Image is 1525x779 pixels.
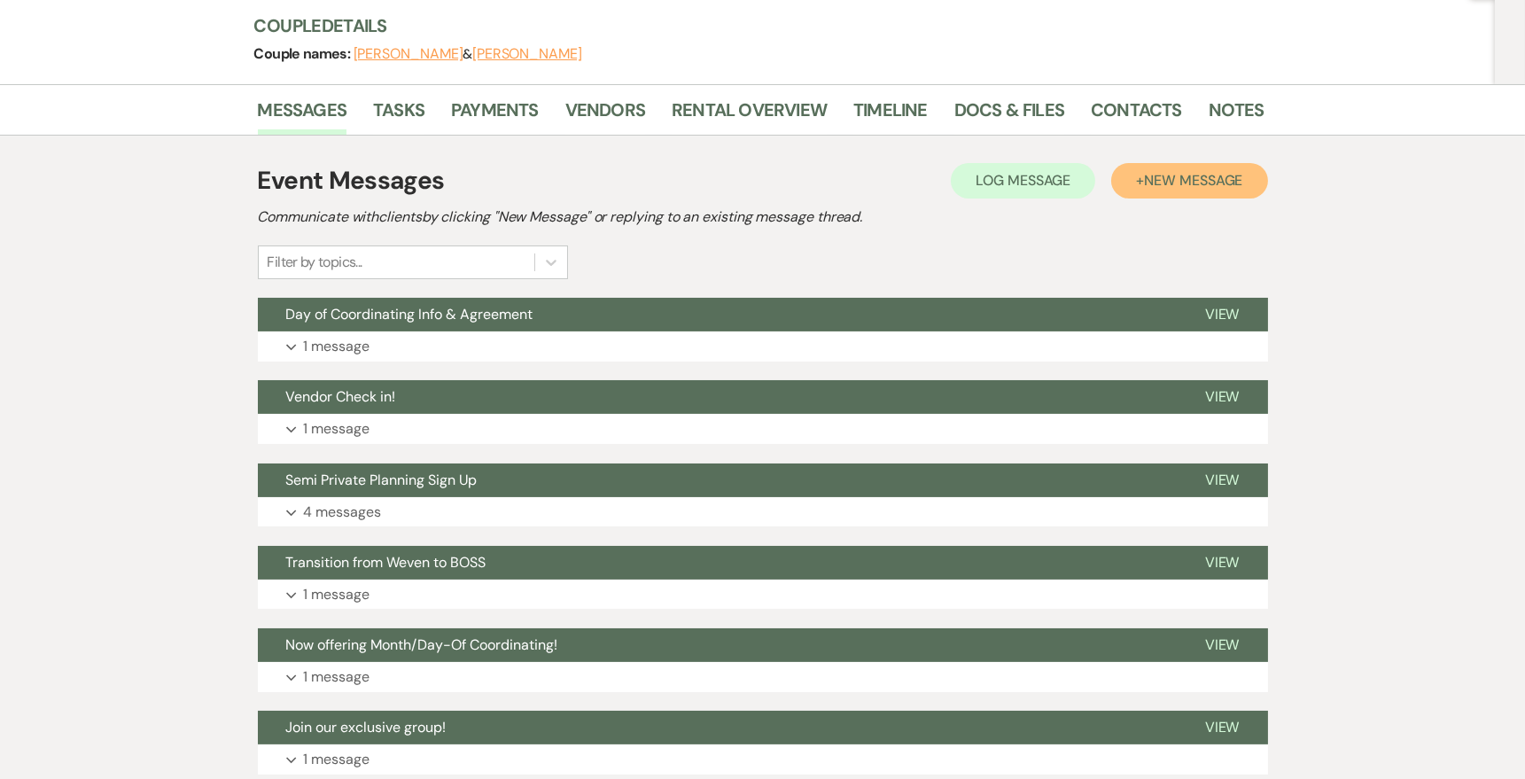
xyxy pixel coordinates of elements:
[258,662,1268,692] button: 1 message
[286,387,396,406] span: Vendor Check in!
[258,497,1268,527] button: 4 messages
[1091,96,1182,135] a: Contacts
[268,252,362,273] div: Filter by topics...
[254,44,354,63] span: Couple names:
[258,298,1177,331] button: Day of Coordinating Info & Agreement
[373,96,424,135] a: Tasks
[354,47,463,61] button: [PERSON_NAME]
[1205,471,1240,489] span: View
[304,501,382,524] p: 4 messages
[1209,96,1264,135] a: Notes
[451,96,539,135] a: Payments
[1205,305,1240,323] span: View
[258,414,1268,444] button: 1 message
[1177,380,1268,414] button: View
[258,580,1268,610] button: 1 message
[1205,553,1240,572] span: View
[1177,628,1268,662] button: View
[258,96,347,135] a: Messages
[1177,298,1268,331] button: View
[853,96,928,135] a: Timeline
[1205,718,1240,736] span: View
[258,162,445,199] h1: Event Messages
[951,163,1095,199] button: Log Message
[258,206,1268,228] h2: Communicate with clients by clicking "New Message" or replying to an existing message thread.
[286,635,558,654] span: Now offering Month/Day-Of Coordinating!
[258,331,1268,362] button: 1 message
[258,744,1268,775] button: 1 message
[1205,635,1240,654] span: View
[304,417,370,440] p: 1 message
[304,748,370,771] p: 1 message
[672,96,827,135] a: Rental Overview
[258,380,1177,414] button: Vendor Check in!
[258,711,1177,744] button: Join our exclusive group!
[1177,464,1268,497] button: View
[286,305,533,323] span: Day of Coordinating Info & Agreement
[286,471,478,489] span: Semi Private Planning Sign Up
[258,546,1177,580] button: Transition from Weven to BOSS
[1205,387,1240,406] span: View
[258,628,1177,662] button: Now offering Month/Day-Of Coordinating!
[304,335,370,358] p: 1 message
[258,464,1177,497] button: Semi Private Planning Sign Up
[954,96,1064,135] a: Docs & Files
[254,13,1247,38] h3: Couple Details
[286,718,447,736] span: Join our exclusive group!
[1144,171,1242,190] span: New Message
[976,171,1070,190] span: Log Message
[1177,711,1268,744] button: View
[1111,163,1267,199] button: +New Message
[354,45,582,63] span: &
[286,553,486,572] span: Transition from Weven to BOSS
[565,96,645,135] a: Vendors
[304,666,370,689] p: 1 message
[304,583,370,606] p: 1 message
[1177,546,1268,580] button: View
[472,47,582,61] button: [PERSON_NAME]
